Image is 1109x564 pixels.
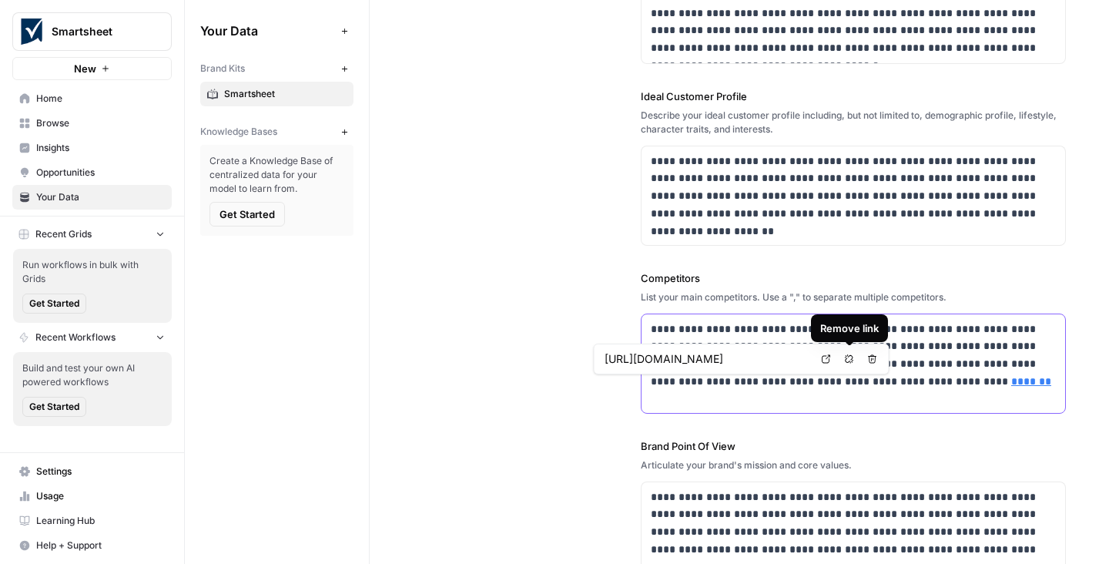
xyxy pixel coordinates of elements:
[52,24,145,39] span: Smartsheet
[36,489,165,503] span: Usage
[22,258,162,286] span: Run workflows in bulk with Grids
[219,206,275,222] span: Get Started
[200,125,277,139] span: Knowledge Bases
[36,539,165,552] span: Help + Support
[12,484,172,509] a: Usage
[35,227,92,241] span: Recent Grids
[12,326,172,349] button: Recent Workflows
[36,465,165,478] span: Settings
[209,154,344,196] span: Create a Knowledge Base of centralized data for your model to learn from.
[641,438,1066,454] label: Brand Point Of View
[200,82,353,106] a: Smartsheet
[29,297,79,311] span: Get Started
[12,136,172,160] a: Insights
[200,62,245,76] span: Brand Kits
[12,223,172,246] button: Recent Grids
[36,92,165,106] span: Home
[641,89,1066,104] label: Ideal Customer Profile
[820,321,879,336] div: Remove link
[22,361,162,389] span: Build and test your own AI powered workflows
[12,509,172,533] a: Learning Hub
[74,61,96,76] span: New
[200,22,335,40] span: Your Data
[209,202,285,227] button: Get Started
[36,514,165,528] span: Learning Hub
[12,459,172,484] a: Settings
[224,87,347,101] span: Smartsheet
[12,160,172,185] a: Opportunities
[641,290,1066,304] div: List your main competitors. Use a "," to separate multiple competitors.
[641,109,1066,136] div: Describe your ideal customer profile including, but not limited to, demographic profile, lifestyl...
[641,458,1066,472] div: Articulate your brand's mission and core values.
[36,141,165,155] span: Insights
[36,116,165,130] span: Browse
[36,166,165,180] span: Opportunities
[22,397,86,417] button: Get Started
[12,12,172,51] button: Workspace: Smartsheet
[36,190,165,204] span: Your Data
[12,111,172,136] a: Browse
[12,57,172,80] button: New
[35,331,116,344] span: Recent Workflows
[18,18,45,45] img: Smartsheet Logo
[12,185,172,210] a: Your Data
[29,400,79,414] span: Get Started
[22,294,86,314] button: Get Started
[12,533,172,558] button: Help + Support
[641,270,1066,286] label: Competitors
[12,86,172,111] a: Home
